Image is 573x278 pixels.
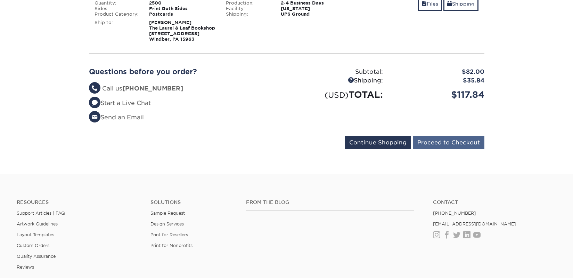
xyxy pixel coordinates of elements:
[17,199,140,205] h4: Resources
[433,221,516,227] a: [EMAIL_ADDRESS][DOMAIN_NAME]
[388,67,490,77] div: $82.00
[149,20,215,42] strong: [PERSON_NAME] The Laurel & Leaf Bookshop [STREET_ADDRESS] Windber, PA 15963
[325,90,349,100] small: (USD)
[89,114,144,121] a: Send an Email
[276,11,352,17] div: UPS Ground
[17,211,65,216] a: Support Articles | FAQ
[89,6,144,11] div: Sides:
[17,221,58,227] a: Artwork Guidelines
[447,1,452,7] span: shipping
[221,0,276,6] div: Production:
[433,199,556,205] a: Contact
[433,211,476,216] a: [PHONE_NUMBER]
[388,88,490,101] div: $117.84
[287,88,388,101] div: TOTAL:
[150,243,193,248] a: Print for Nonprofits
[144,0,221,6] div: 2500
[276,6,352,11] div: [US_STATE]
[287,67,388,77] div: Subtotal:
[144,6,221,11] div: Print Both Sides
[122,85,183,92] strong: [PHONE_NUMBER]
[388,76,490,85] div: $35.84
[150,199,236,205] h4: Solutions
[150,211,185,216] a: Sample Request
[422,1,427,7] span: files
[221,11,276,17] div: Shipping:
[150,221,184,227] a: Design Services
[345,136,411,149] input: Continue Shopping
[89,20,144,42] div: Ship to:
[144,11,221,17] div: Postcards
[2,257,59,276] iframe: Google Customer Reviews
[413,136,484,149] input: Proceed to Checkout
[17,243,49,248] a: Custom Orders
[89,0,144,6] div: Quantity:
[89,67,281,76] h2: Questions before you order?
[246,199,415,205] h4: From the Blog
[287,76,388,85] div: Shipping:
[150,232,188,237] a: Print for Resellers
[17,232,54,237] a: Layout Templates
[89,11,144,17] div: Product Category:
[276,0,352,6] div: 2-4 Business Days
[221,6,276,11] div: Facility:
[17,254,56,259] a: Quality Assurance
[89,84,281,93] li: Call us
[89,100,151,106] a: Start a Live Chat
